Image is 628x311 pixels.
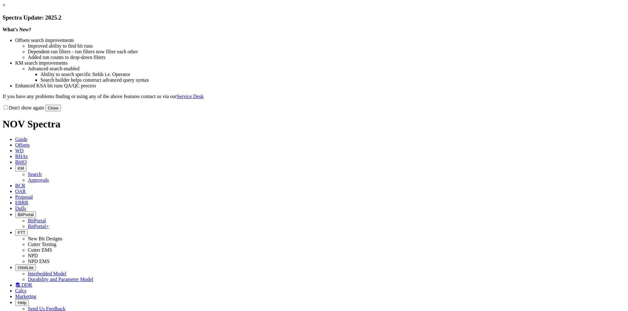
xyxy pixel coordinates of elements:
[28,49,625,55] li: Dependent run filters - run filters now filter each other
[28,177,49,183] a: Approvals
[3,27,31,32] strong: What's New?
[18,300,26,305] span: Help
[45,105,61,111] button: Close
[3,118,625,130] h1: NOV Spectra
[3,105,44,110] label: Don't show again
[15,189,26,194] span: OAR
[40,72,625,77] li: Ability to search specific fields i.e. Operator
[28,43,625,49] li: Improved ability to find bit runs
[28,236,62,241] a: New Bit Designs
[15,38,625,43] li: Offsets search improvements
[4,105,8,109] input: Don't show again
[18,166,24,171] span: KM
[15,294,36,299] span: Marketing
[28,259,50,264] a: NPD EMS
[28,247,52,253] a: Cutter EMS
[28,253,38,258] a: NPD
[15,183,25,188] span: BCR
[15,194,33,200] span: Proposal
[15,142,30,148] span: Offsets
[15,154,28,159] span: BHAs
[177,94,204,99] a: Service Desk
[28,218,46,223] a: BitPortal
[15,60,625,66] li: KM search improvements
[28,242,57,247] a: Cutter Testing
[28,66,625,72] li: Advanced search enabled
[28,55,625,60] li: Added run counts to drop-down filters
[3,3,5,8] a: ×
[28,277,93,282] a: Durability and Parameter Model
[3,94,625,99] p: If you have any problems finding or using any of the above features contact us via our
[40,77,625,83] li: Search builder helps construct advanced query syntax
[18,265,33,270] span: OrbitLite
[15,200,28,205] span: EBRR
[28,172,42,177] a: Search
[15,137,27,142] span: Guide
[28,271,66,276] a: Interbedded Model
[28,224,49,229] a: BitPortal+
[18,212,33,217] span: BitPortal
[15,83,625,89] li: Enhanced KSA bit runs QA/QC process
[21,282,32,288] span: DDR
[15,159,27,165] span: BitIQ
[3,14,625,21] h3: Spectra Update: 2025.2
[15,148,24,153] span: WD
[15,288,27,293] span: Calcs
[18,230,25,235] span: FTT
[15,206,26,211] span: Dulls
